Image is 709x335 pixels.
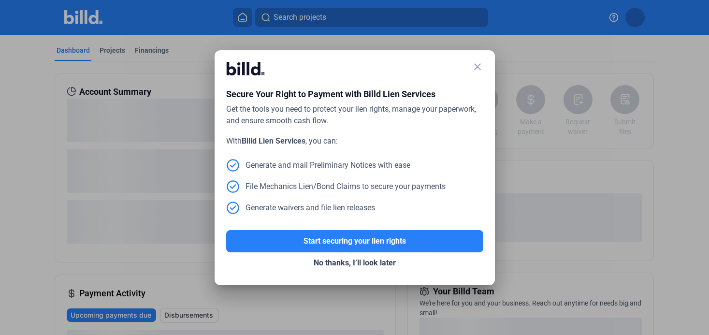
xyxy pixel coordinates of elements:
[226,230,483,252] button: Start securing your lien rights
[226,201,375,215] div: Generate waivers and file lien releases
[226,103,483,127] div: Get the tools you need to protect your lien rights, manage your paperwork, and ensure smooth cash...
[242,136,305,146] strong: Billd Lien Services
[226,159,410,172] div: Generate and mail Preliminary Notices with ease
[226,180,446,193] div: File Mechanics Lien/Bond Claims to secure your payments
[226,87,483,103] div: Secure Your Right to Payment with Billd Lien Services
[472,61,483,73] mat-icon: close
[226,252,483,274] button: No thanks, I’ll look later
[226,135,483,147] div: With , you can:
